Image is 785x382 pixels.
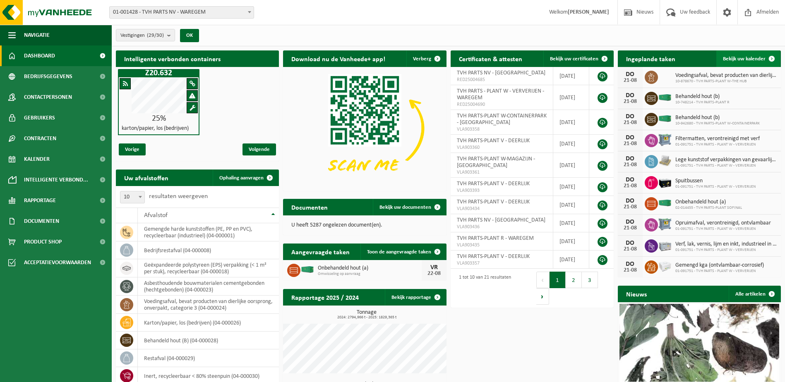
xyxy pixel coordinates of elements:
[287,315,446,320] span: 2024: 2794,966 t - 2025: 1829,365 t
[622,92,639,99] div: DO
[138,349,279,367] td: restafval (04-000029)
[536,272,550,288] button: Previous
[622,240,639,246] div: DO
[24,107,55,128] span: Gebruikers
[457,76,547,83] span: RED25004685
[457,156,535,169] span: TVH PARTS-PLANT W-MAGAZIJN - [GEOGRAPHIC_DATA]
[120,191,144,203] span: 10
[675,163,777,168] span: 01-091751 - TVH PARTS - PLANT W - VERVERIJEN
[457,205,547,212] span: VLA903434
[149,193,208,200] label: resultaten weergeven
[24,232,62,252] span: Product Shop
[24,190,56,211] span: Rapportage
[658,199,672,207] img: HK-XC-40-GN-00
[675,205,742,210] span: 02-014455 - TVH PARTS-PLANT SOFINAL
[729,286,780,302] a: Alle artikelen
[24,87,72,107] span: Contactpersonen
[24,25,50,45] span: Navigatie
[138,277,279,296] td: asbesthoudende bouwmaterialen cementgebonden (hechtgebonden) (04-000023)
[658,238,672,252] img: PB-LB-0680-HPE-GY-11
[144,212,168,219] span: Afvalstof
[675,136,760,142] span: Filtermatten, verontreinigd met verf
[116,29,175,41] button: Vestigingen(29/30)
[550,272,566,288] button: 1
[675,241,777,248] span: Verf, lak, vernis, lijm en inkt, industrieel in kleinverpakking
[426,271,442,277] div: 22-08
[283,244,358,260] h2: Aangevraagde taken
[457,181,530,187] span: TVH PARTS-PLANT V - DEERLIJK
[457,260,547,267] span: VLA903357
[658,259,672,273] img: PB-LB-0680-HPE-GY-02
[536,288,549,305] button: Next
[457,253,530,260] span: TVH PARTS-PLANT V - DEERLIJK
[622,71,639,78] div: DO
[658,115,672,122] img: HK-XC-40-GN-00
[723,56,766,62] span: Bekijk uw kalender
[553,135,589,153] td: [DATE]
[283,289,367,305] h2: Rapportage 2025 / 2024
[553,67,589,85] td: [DATE]
[147,33,164,38] count: (29/30)
[543,50,613,67] a: Bekijk uw certificaten
[622,177,639,183] div: DO
[675,199,742,205] span: Onbehandeld hout (a)
[451,50,531,67] h2: Certificaten & attesten
[675,184,756,189] span: 01-091751 - TVH PARTS - PLANT W - VERVERIJEN
[120,191,145,203] span: 10
[622,78,639,84] div: 21-08
[675,157,777,163] span: Lege kunststof verpakkingen van gevaarlijke stoffen
[622,204,639,210] div: 21-08
[675,269,764,274] span: 01-091751 - TVH PARTS - PLANT W - VERVERIJEN
[283,50,394,67] h2: Download nu de Vanheede+ app!
[24,66,72,87] span: Bedrijfsgegevens
[675,227,771,232] span: 01-091751 - TVH PARTS - PLANT W - VERVERIJEN
[675,100,729,105] span: 10-748214 - TVH PARTS-PLANT R
[622,162,639,168] div: 21-08
[24,211,59,232] span: Documenten
[180,29,199,42] button: OK
[675,79,777,84] span: 10-878670 - TVH PARTS-PLANT W-THE HUB
[622,261,639,267] div: DO
[283,199,336,215] h2: Documenten
[457,235,534,241] span: TVH PARTS-PLANT R - WAREGEM
[622,99,639,105] div: 21-08
[658,94,672,101] img: HK-XC-40-GN-00
[119,115,199,123] div: 25%
[24,45,55,66] span: Dashboard
[138,314,279,332] td: karton/papier, los (bedrijven) (04-000026)
[120,69,197,77] h1: Z20.632
[553,196,589,214] td: [DATE]
[457,217,545,223] span: TVH PARTS NV - [GEOGRAPHIC_DATA]
[658,154,672,168] img: LP-PA-00000-WDN-11
[675,72,777,79] span: Voedingsafval, bevat producten van dierlijke oorsprong, onverpakt, categorie 3
[582,272,598,288] button: 3
[120,29,164,42] span: Vestigingen
[457,242,547,248] span: VLA903435
[413,56,431,62] span: Verberg
[373,199,446,215] a: Bekijk uw documenten
[287,310,446,320] h3: Tonnage
[457,144,547,151] span: VLA903360
[622,141,639,147] div: 21-08
[24,252,91,273] span: Acceptatievoorwaarden
[658,217,672,231] img: PB-AP-0800-MET-02-01
[283,67,446,189] img: Download de VHEPlus App
[457,126,547,133] span: VLA903358
[675,93,729,100] span: Behandeld hout (b)
[367,249,431,255] span: Toon de aangevraagde taken
[550,56,598,62] span: Bekijk uw certificaten
[553,85,589,110] td: [DATE]
[553,178,589,196] td: [DATE]
[553,214,589,232] td: [DATE]
[675,178,756,184] span: Spuitbussen
[457,199,530,205] span: TVH PARTS-PLANT V - DEERLIJK
[291,222,438,228] p: U heeft 5287 ongelezen document(en).
[300,266,314,273] img: HK-XC-40-GN-00
[457,224,547,230] span: VLA903436
[622,246,639,252] div: 21-08
[675,142,760,147] span: 01-091751 - TVH PARTS - PLANT W - VERVERIJEN
[318,272,421,277] span: Omwisseling op aanvraag
[138,332,279,349] td: behandeld hout (B) (04-000028)
[622,134,639,141] div: DO
[385,289,446,306] a: Bekijk rapportage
